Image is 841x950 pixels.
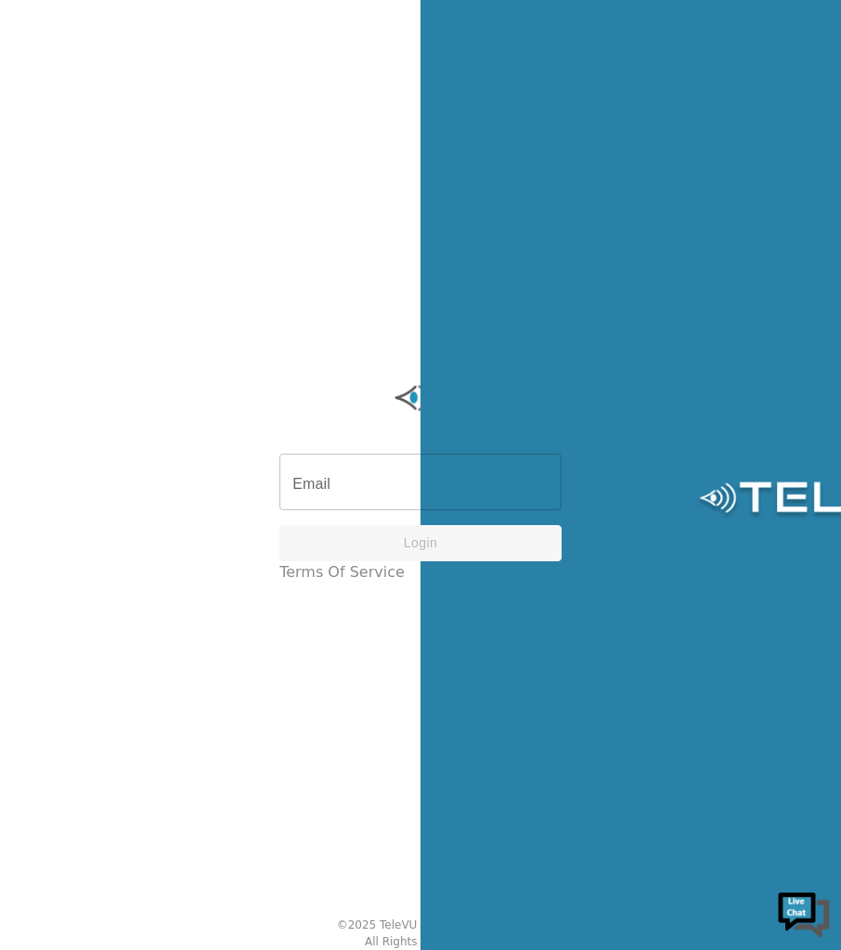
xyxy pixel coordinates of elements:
a: Terms of Service [279,561,405,584]
div: All Rights Reserved. [365,933,476,950]
img: Logo [279,370,562,426]
img: Chat Widget [776,885,832,941]
div: © 2025 TeleVU Innovation Ltd. [337,917,505,933]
